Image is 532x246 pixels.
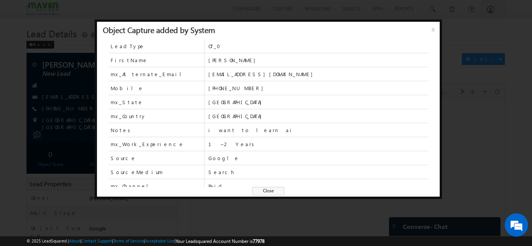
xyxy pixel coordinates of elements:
span: 77978 [253,238,264,244]
span: mx_State [111,99,143,106]
span: LeadType [111,43,145,50]
a: About [69,238,80,243]
span: FirstName [109,53,204,67]
span: Search [208,169,428,176]
span: mx_Channel [109,179,204,193]
span: Notes [111,127,133,134]
span: Close [252,187,284,195]
span: Mobile [109,81,204,95]
span: mx_Alternate_Email [109,67,204,81]
span: mx_Channel [111,183,154,190]
span: mx_Work_Experience [109,137,204,151]
span: Google [208,155,428,162]
span: 1–2 Years [208,141,428,148]
span: x [432,25,438,39]
span: mx_State [109,95,204,109]
span: i want to learn ai [208,127,428,134]
span: [GEOGRAPHIC_DATA] [208,113,428,120]
span: [EMAIL_ADDRESS][DOMAIN_NAME] [208,71,428,78]
span: Source [109,151,204,165]
span: Source [111,155,136,162]
div: Object Capture added by System [103,26,215,33]
span: [GEOGRAPHIC_DATA] [208,99,428,106]
a: Terms of Service [113,238,144,243]
span: SourceMedium [111,169,163,176]
span: OT_0 [208,43,428,50]
span: mx_Country [109,109,204,123]
span: Paid [208,183,428,190]
a: Acceptable Use [145,238,174,243]
span: LeadType [109,39,204,53]
span: Notes [109,123,204,137]
span: mx_Work_Experience [111,141,184,148]
span: [PERSON_NAME] [208,57,428,64]
span: SourceMedium [109,165,204,179]
span: Mobile [111,85,144,92]
a: Contact Support [81,238,112,243]
span: FirstName [111,57,148,64]
span: © 2025 LeadSquared | | | | | [26,237,264,245]
span: Your Leadsquared Account Number is [176,238,264,244]
span: mx_Alternate_Email [111,71,187,78]
span: [PHONE_NUMBER] [208,85,428,92]
span: mx_Country [111,113,146,120]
